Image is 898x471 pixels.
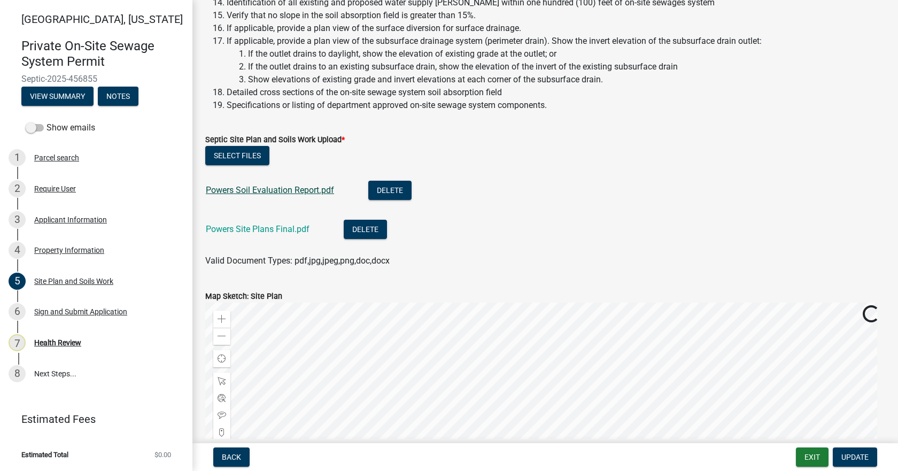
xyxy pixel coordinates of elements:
div: Require User [34,185,76,192]
span: Estimated Total [21,451,68,458]
span: Septic-2025-456855 [21,74,171,84]
span: $0.00 [154,451,171,458]
li: If the outlet drains to an existing subsurface drain, show the elevation of the invert of the exi... [248,60,885,73]
div: Site Plan and Soils Work [34,277,113,285]
div: 7 [9,334,26,351]
div: 5 [9,273,26,290]
wm-modal-confirm: Delete Document [344,225,387,235]
a: Powers Soil Evaluation Report.pdf [206,185,334,195]
div: Zoom out [213,328,230,345]
span: Back [222,453,241,461]
a: Estimated Fees [9,408,175,430]
div: Sign and Submit Application [34,308,127,315]
span: [GEOGRAPHIC_DATA], [US_STATE] [21,13,183,26]
wm-modal-confirm: Notes [98,92,138,101]
button: Delete [344,220,387,239]
span: Update [841,453,869,461]
wm-modal-confirm: Summary [21,92,94,101]
div: Find my location [213,350,230,367]
div: 2 [9,180,26,197]
h4: Private On-Site Sewage System Permit [21,38,184,70]
div: Parcel search [34,154,79,161]
div: 1 [9,149,26,166]
li: Specifications or listing of department approved on-site sewage system components. [227,99,885,112]
button: Back [213,447,250,467]
button: Exit [796,447,829,467]
div: Applicant Information [34,216,107,223]
li: If applicable, provide a plan view of the subsurface drainage system (perimeter drain). Show the ... [227,35,885,86]
div: 8 [9,365,26,382]
button: Select files [205,146,269,165]
div: Zoom in [213,311,230,328]
label: Show emails [26,121,95,134]
a: Powers Site Plans Final.pdf [206,224,309,234]
li: Verify that no slope in the soil absorption field is greater than 15%. [227,9,885,22]
span: Valid Document Types: pdf,jpg,jpeg,png,doc,docx [205,256,390,266]
div: Health Review [34,339,81,346]
li: If the outlet drains to daylight, show the elevation of existing grade at the outlet; or [248,48,885,60]
div: Property Information [34,246,104,254]
div: 6 [9,303,26,320]
label: Map Sketch: Site Plan [205,293,282,300]
button: Delete [368,181,412,200]
wm-modal-confirm: Delete Document [368,186,412,196]
div: 3 [9,211,26,228]
li: Show elevations of existing grade and invert elevations at each corner of the subsurface drain. [248,73,885,86]
label: Septic Site Plan and Soils Work Upload [205,136,345,144]
button: Notes [98,87,138,106]
div: 4 [9,242,26,259]
li: If applicable, provide a plan view of the surface diversion for surface drainage. [227,22,885,35]
button: Update [833,447,877,467]
button: View Summary [21,87,94,106]
li: Detailed cross sections of the on-site sewage system soil absorption field [227,86,885,99]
